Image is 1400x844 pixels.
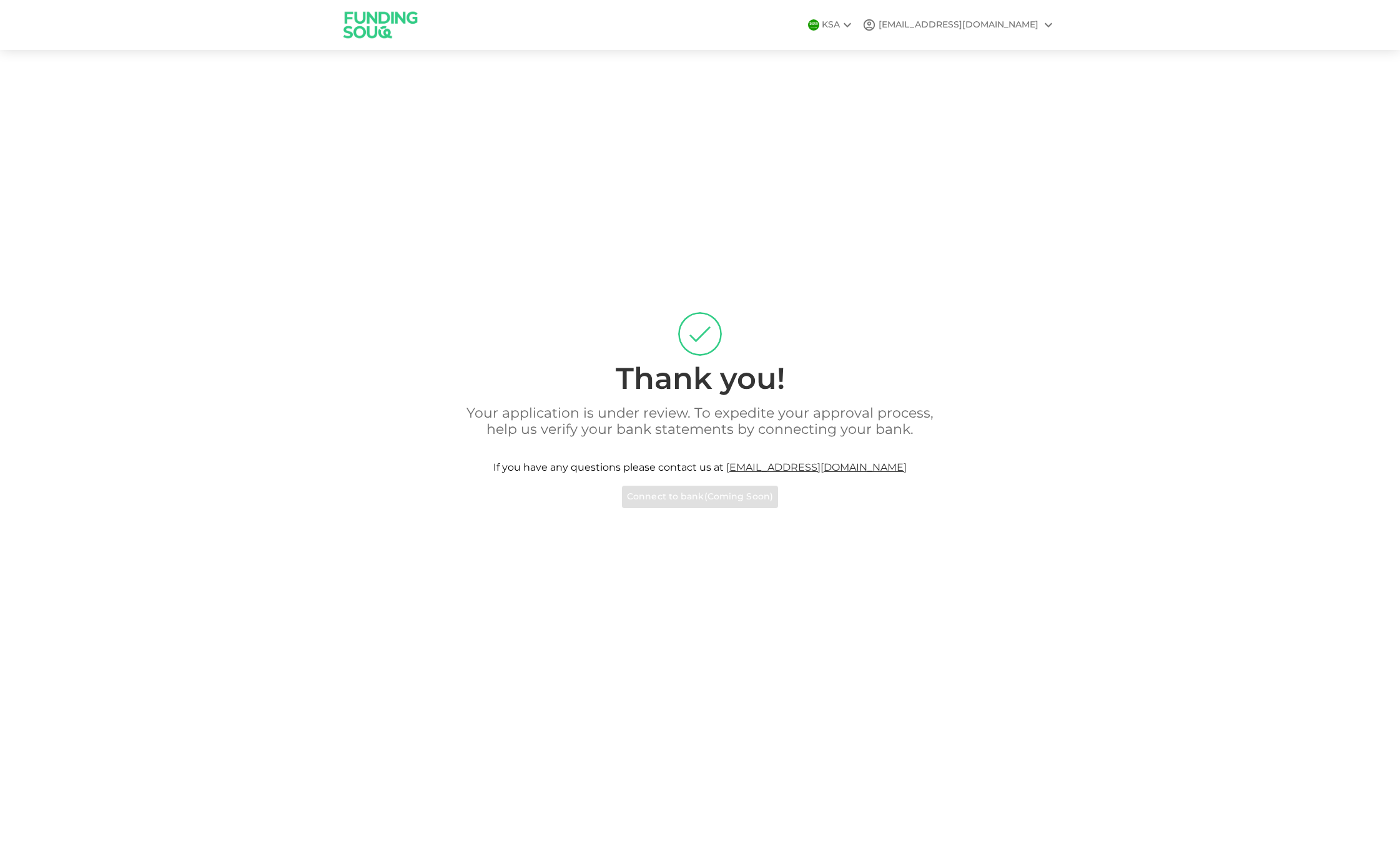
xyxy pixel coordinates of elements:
p: Your application is under review. To expedite your approval process, help us verify your bank sta... [451,406,949,438]
a: [EMAIL_ADDRESS][DOMAIN_NAME] [726,463,907,473]
img: flag-sa.b9a346574cdc8950dd34b50780441f57.svg [808,19,819,31]
h1: Thank you! [616,366,785,396]
p: If you have any questions please contact us at [493,461,907,476]
div: [EMAIL_ADDRESS][DOMAIN_NAME] [879,19,1038,32]
div: KSA [822,17,855,32]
